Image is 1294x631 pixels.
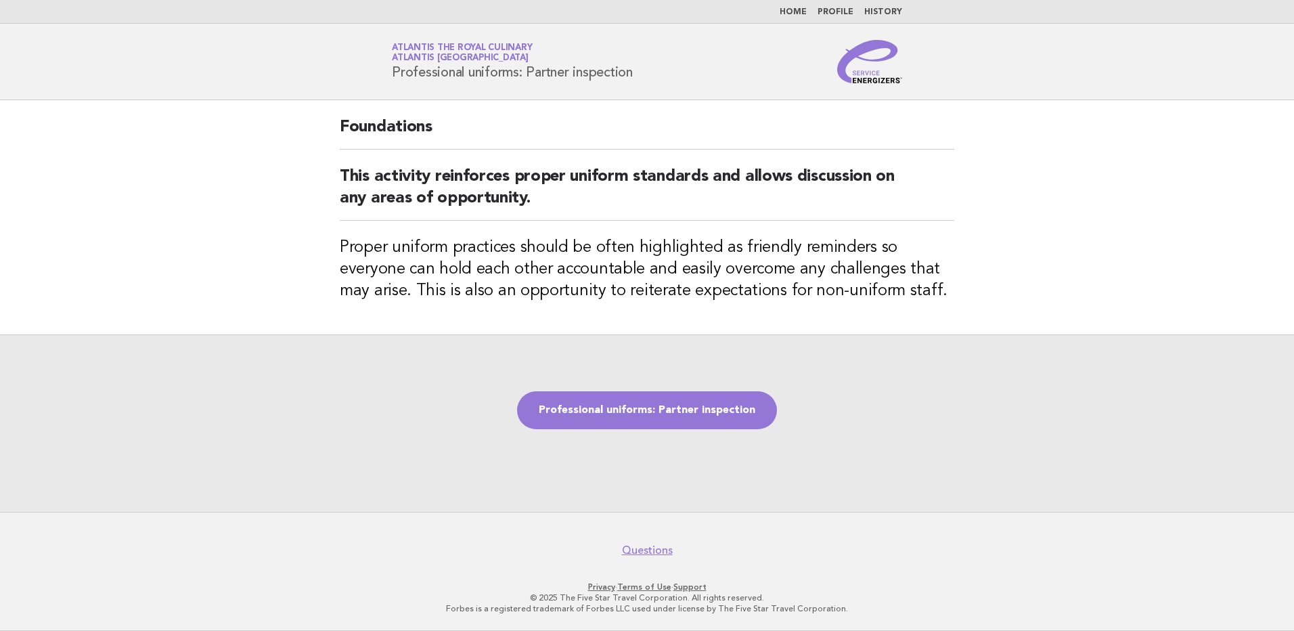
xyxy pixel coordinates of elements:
a: Questions [622,544,673,557]
a: Atlantis the Royal CulinaryAtlantis [GEOGRAPHIC_DATA] [392,43,532,62]
a: Home [780,8,807,16]
img: Service Energizers [837,40,902,83]
a: Terms of Use [617,582,671,592]
h3: Proper uniform practices should be often highlighted as friendly reminders so everyone can hold e... [340,237,954,302]
p: Forbes is a registered trademark of Forbes LLC used under license by The Five Star Travel Corpora... [233,603,1061,614]
h2: Foundations [340,116,954,150]
a: Privacy [588,582,615,592]
p: © 2025 The Five Star Travel Corporation. All rights reserved. [233,592,1061,603]
a: Profile [818,8,853,16]
a: History [864,8,902,16]
a: Professional uniforms: Partner inspection [517,391,777,429]
h1: Professional uniforms: Partner inspection [392,44,633,79]
a: Support [673,582,707,592]
p: · · [233,582,1061,592]
h2: This activity reinforces proper uniform standards and allows discussion on any areas of opportunity. [340,166,954,221]
span: Atlantis [GEOGRAPHIC_DATA] [392,54,529,63]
